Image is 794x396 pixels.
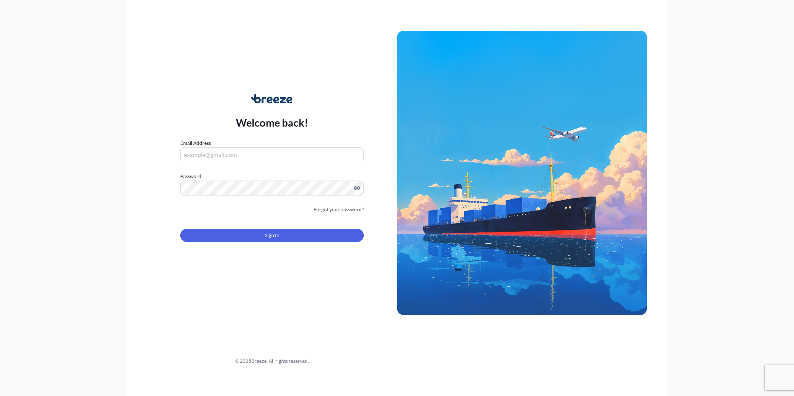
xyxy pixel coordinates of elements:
span: Sign In [265,231,279,240]
button: Show password [354,185,360,191]
input: example@gmail.com [180,147,364,162]
button: Sign In [180,229,364,242]
label: Email Address [180,139,211,147]
div: © 2025 Breeze. All rights reserved. [147,357,397,365]
a: Forgot your password? [314,205,364,214]
img: Ship illustration [397,31,647,315]
p: Welcome back! [236,116,309,129]
label: Password [180,172,364,181]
